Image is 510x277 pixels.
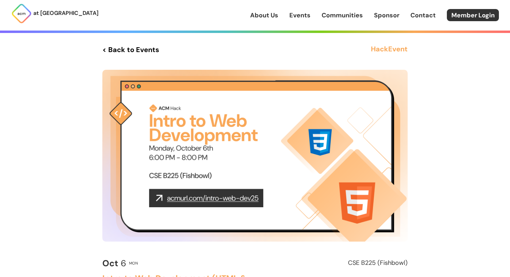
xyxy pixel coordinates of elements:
[374,11,399,20] a: Sponsor
[447,9,499,21] a: Member Login
[371,43,408,56] h3: Hack Event
[322,11,363,20] a: Communities
[102,259,126,268] h2: 6
[129,261,138,265] h2: Mon
[102,70,408,242] img: Event Cover Photo
[289,11,311,20] a: Events
[33,9,99,18] p: at [GEOGRAPHIC_DATA]
[102,258,118,269] b: Oct
[11,3,99,24] a: at [GEOGRAPHIC_DATA]
[11,3,32,24] img: ACM Logo
[102,43,159,56] a: < Back to Events
[250,11,278,20] a: About Us
[410,11,436,20] a: Contact
[258,260,408,267] h2: CSE B225 (Fishbowl)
